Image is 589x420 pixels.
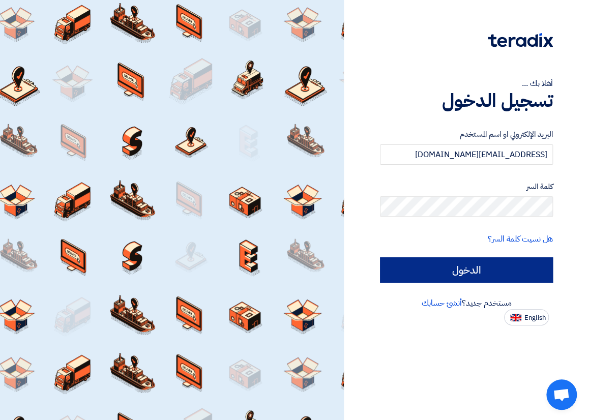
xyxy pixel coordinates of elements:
[380,129,553,140] label: البريد الإلكتروني او اسم المستخدم
[380,77,553,89] div: أهلا بك ...
[524,314,546,321] span: English
[504,309,549,325] button: English
[380,257,553,283] input: الدخول
[380,144,553,165] input: أدخل بريد العمل الإلكتروني او اسم المستخدم الخاص بك ...
[546,379,577,410] a: Open chat
[421,297,461,309] a: أنشئ حسابك
[380,181,553,193] label: كلمة السر
[510,314,521,321] img: en-US.png
[488,233,553,245] a: هل نسيت كلمة السر؟
[488,33,553,47] img: Teradix logo
[380,89,553,112] h1: تسجيل الدخول
[380,297,553,309] div: مستخدم جديد؟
